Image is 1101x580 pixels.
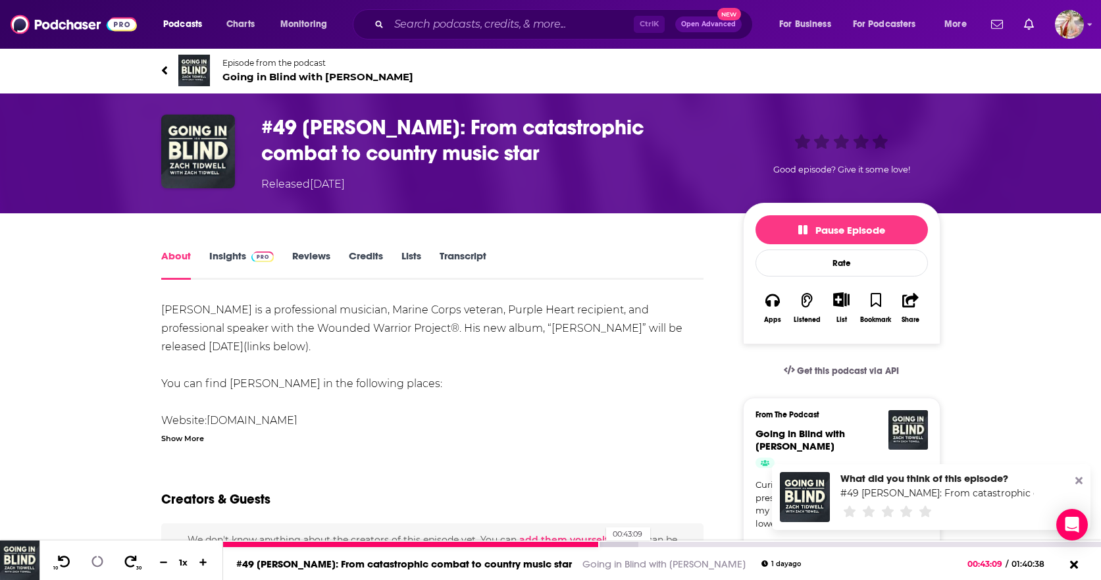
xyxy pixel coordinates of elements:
[935,14,983,35] button: open menu
[606,527,650,540] div: 00:43:09
[860,316,891,324] div: Bookmark
[755,479,928,530] a: Curiosity is currency. It’s been an ever-present force in my life, carrying me to my highest high...
[280,15,327,34] span: Monitoring
[172,557,195,567] div: 1 x
[119,554,144,571] button: 30
[797,365,899,377] span: Get this podcast via API
[261,176,345,192] div: Released [DATE]
[136,566,141,571] span: 30
[222,70,413,83] span: Going in Blind with [PERSON_NAME]
[292,250,330,280] a: Reviews
[51,554,76,571] button: 10
[53,566,58,571] span: 10
[188,534,677,560] span: We don't know anything about the creators of this episode yet . You can so they can be credited f...
[773,165,910,174] span: Good episode? Give it some love!
[209,250,274,280] a: InsightsPodchaser Pro
[764,316,781,324] div: Apps
[986,13,1008,36] a: Show notifications dropdown
[236,558,572,570] a: #49 [PERSON_NAME]: From catastrophic combat to country music star
[780,472,830,522] img: #49 Sal Gonzalez: From catastrophic combat to country music star
[902,316,919,324] div: Share
[798,224,885,236] span: Pause Episode
[218,14,263,35] a: Charts
[770,14,848,35] button: open menu
[755,215,928,244] button: Pause Episode
[1055,10,1084,39] button: Show profile menu
[1019,13,1039,36] a: Show notifications dropdown
[794,316,821,324] div: Listened
[154,14,219,35] button: open menu
[11,12,137,37] img: Podchaser - Follow, Share and Rate Podcasts
[349,250,383,280] a: Credits
[1056,509,1088,540] div: Open Intercom Messenger
[859,284,893,332] button: Bookmark
[844,14,935,35] button: open menu
[944,15,967,34] span: More
[888,410,928,450] img: Going in Blind with Zach Tidwell
[389,14,634,35] input: Search podcasts, credits, & more...
[271,14,344,35] button: open menu
[755,250,928,277] div: Rate
[161,491,270,508] h2: Creators & Guests
[582,558,746,570] a: Going in Blind with [PERSON_NAME]
[790,284,824,332] button: Listened
[1008,559,1058,569] span: 01:40:38
[840,472,1034,485] div: What did you think of this episode?
[853,15,916,34] span: For Podcasters
[675,16,742,32] button: Open AdvancedNew
[365,9,765,40] div: Search podcasts, credits, & more...
[755,410,917,419] h3: From The Podcast
[1055,10,1084,39] img: User Profile
[519,535,608,545] button: add them yourself
[893,284,927,332] button: Share
[161,55,551,86] a: Going in Blind with Zach TidwellEpisode from the podcastGoing in Blind with [PERSON_NAME]
[836,315,847,324] div: List
[717,8,741,20] span: New
[401,250,421,280] a: Lists
[222,58,413,68] span: Episode from the podcast
[161,250,191,280] a: About
[163,15,202,34] span: Podcasts
[226,15,255,34] span: Charts
[761,560,801,567] div: 1 day ago
[967,559,1006,569] span: 00:43:09
[755,427,845,452] span: Going in Blind with [PERSON_NAME]
[251,251,274,262] img: Podchaser Pro
[161,115,235,188] img: #49 Sal Gonzalez: From catastrophic combat to country music star
[634,16,665,33] span: Ctrl K
[828,292,855,307] button: Show More Button
[178,55,210,86] img: Going in Blind with Zach Tidwell
[261,115,722,166] h1: #49 Sal Gonzalez: From catastrophic combat to country music star
[755,284,790,332] button: Apps
[824,284,858,332] div: Show More ButtonList
[773,355,910,387] a: Get this podcast via API
[1006,559,1008,569] span: /
[1055,10,1084,39] span: Logged in as kmccue
[681,21,736,28] span: Open Advanced
[440,250,486,280] a: Transcript
[223,542,1101,547] div: 00:43:09
[755,427,845,452] a: Going in Blind with Zach Tidwell
[207,414,297,427] a: [DOMAIN_NAME]
[779,15,831,34] span: For Business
